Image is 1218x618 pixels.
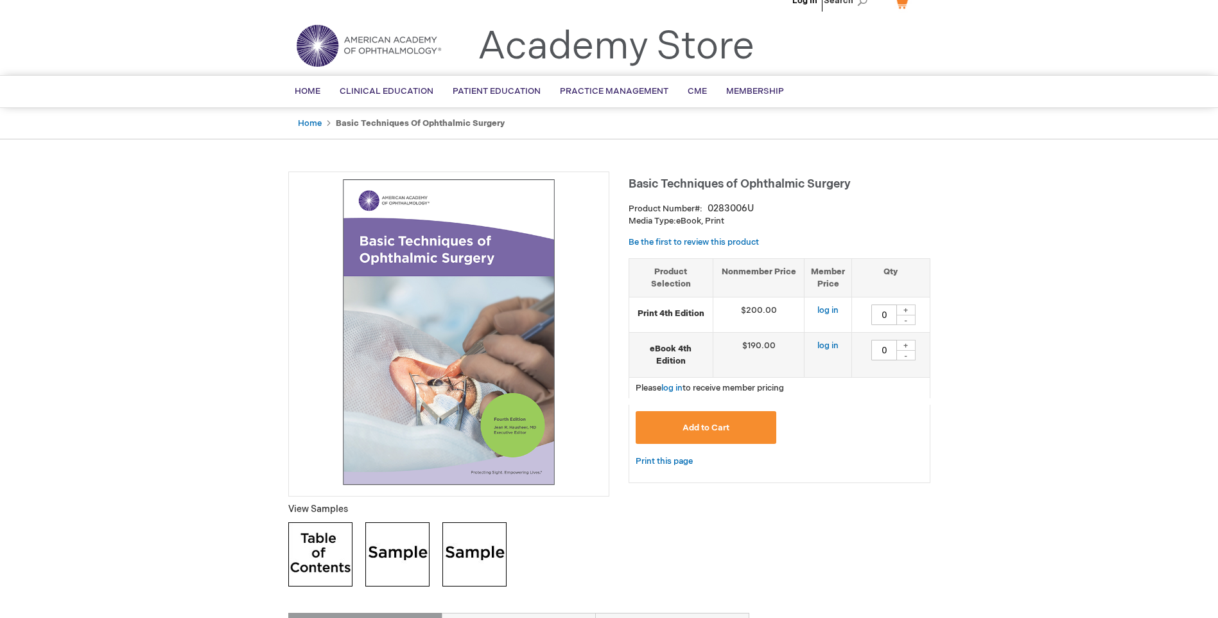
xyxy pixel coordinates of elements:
span: Please to receive member pricing [636,383,784,393]
a: Academy Store [478,24,754,70]
span: Patient Education [453,86,541,96]
img: Click to view [442,522,507,587]
div: + [896,305,916,315]
a: log in [817,305,839,315]
td: $190.00 [713,333,805,378]
img: Basic Techniques of Ophthalmic Surgery [295,179,602,486]
a: Home [298,118,322,128]
div: 0283006U [708,202,754,215]
th: Nonmember Price [713,258,805,297]
a: log in [817,340,839,351]
div: - [896,315,916,325]
strong: Product Number [629,204,702,214]
input: Qty [871,340,897,360]
p: eBook, Print [629,215,930,227]
span: Home [295,86,320,96]
strong: Basic Techniques of Ophthalmic Surgery [336,118,505,128]
th: Member Price [805,258,852,297]
a: Print this page [636,454,693,470]
strong: eBook 4th Edition [636,343,706,367]
span: Clinical Education [340,86,433,96]
span: CME [688,86,707,96]
a: Be the first to review this product [629,237,759,247]
th: Qty [852,258,930,297]
img: Click to view [365,522,430,587]
input: Qty [871,305,897,325]
span: Add to Cart [683,423,729,433]
span: Basic Techniques of Ophthalmic Surgery [629,177,851,191]
span: Membership [726,86,784,96]
th: Product Selection [629,258,713,297]
a: log in [661,383,683,393]
strong: Print 4th Edition [636,308,706,320]
img: Click to view [288,522,352,587]
strong: Media Type: [629,216,676,226]
td: $200.00 [713,297,805,333]
p: View Samples [288,503,609,516]
div: + [896,340,916,351]
button: Add to Cart [636,411,777,444]
div: - [896,350,916,360]
span: Practice Management [560,86,668,96]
